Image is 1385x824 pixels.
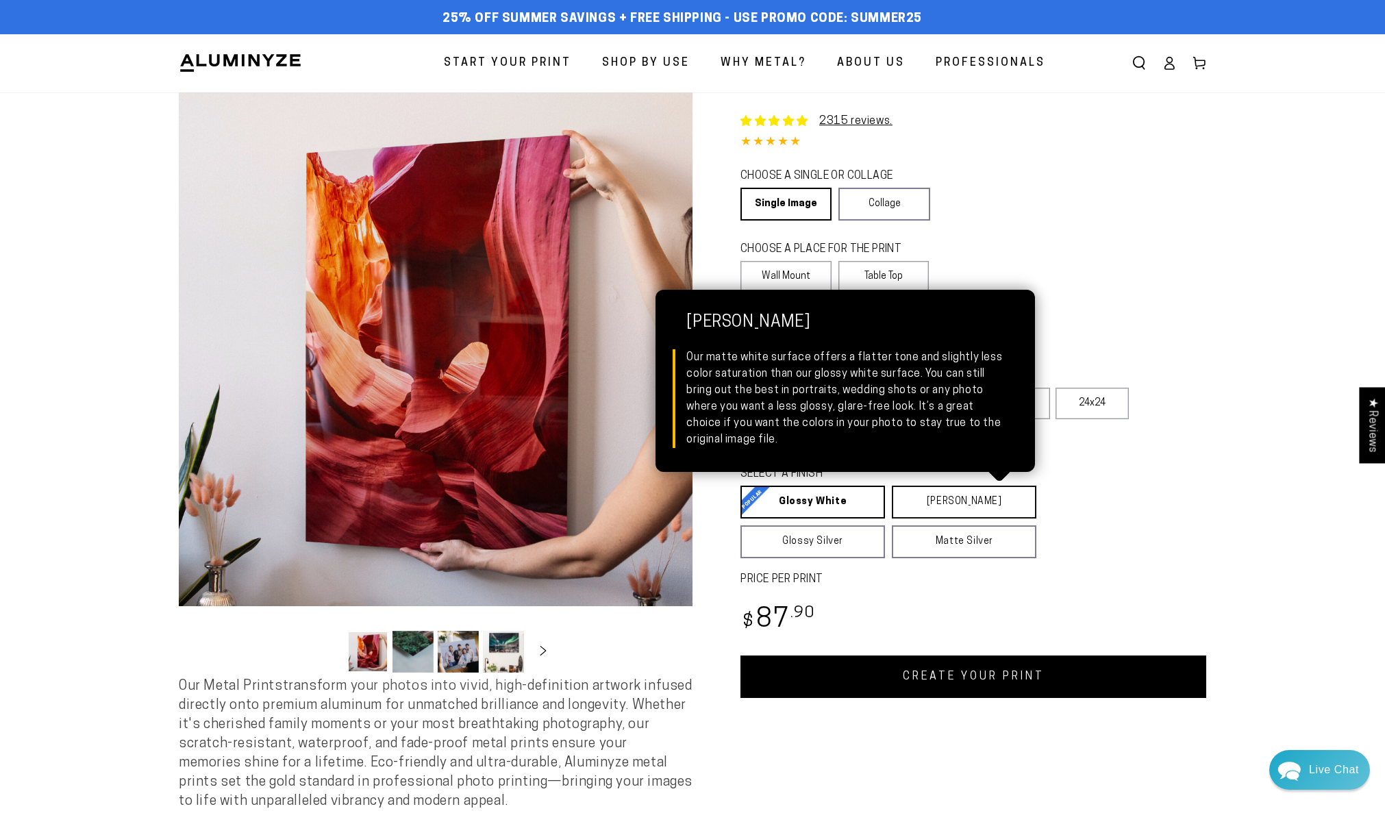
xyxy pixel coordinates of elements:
a: Why Metal? [710,45,816,82]
a: Shop By Use [592,45,700,82]
a: 2315 reviews. [819,116,893,127]
label: 24x24 [1056,388,1129,419]
div: 4.85 out of 5.0 stars [740,133,1206,153]
legend: SELECT A FINISH [740,466,1003,482]
img: Aluminyze [179,53,302,73]
button: Slide right [528,636,558,666]
a: Matte Silver [892,525,1036,558]
span: 25% off Summer Savings + Free Shipping - Use Promo Code: SUMMER25 [442,12,922,27]
a: Glossy White [740,486,885,519]
a: Send a Message [92,413,199,435]
button: Load image 1 in gallery view [347,631,388,673]
a: CREATE YOUR PRINT [740,656,1206,698]
legend: CHOOSE A SINGLE OR COLLAGE [740,168,917,184]
a: Single Image [740,188,832,221]
a: Start Your Print [434,45,582,82]
div: Chat widget toggle [1269,750,1370,790]
legend: CHOOSE A PLACE FOR THE PRINT [740,242,916,258]
button: Load image 3 in gallery view [438,631,479,673]
a: Collage [838,188,929,221]
img: Marie J [114,21,149,56]
a: Professionals [925,45,1056,82]
div: We usually reply in a few hours. [20,64,271,75]
span: Professionals [936,53,1045,73]
div: Contact Us Directly [1309,750,1359,790]
summary: Search our site [1124,48,1154,78]
span: Our Metal Prints transform your photos into vivid, high-definition artwork infused directly onto ... [179,679,692,808]
sup: .90 [790,605,815,621]
label: Table Top [838,261,929,292]
span: Re:amaze [147,390,185,401]
div: Our matte white surface offers a flatter tone and slightly less color saturation than our glossy ... [686,349,1004,448]
button: Load image 4 in gallery view [483,631,524,673]
label: PRICE PER PRINT [740,572,1206,588]
a: [PERSON_NAME] [892,486,1036,519]
a: Glossy Silver [740,525,885,558]
button: Slide left [313,636,343,666]
a: 2315 reviews. [740,113,893,129]
span: Why Metal? [721,53,806,73]
button: Load image 2 in gallery view [392,631,434,673]
span: Shop By Use [602,53,690,73]
a: About Us [827,45,915,82]
span: We run on [105,393,186,400]
bdi: 87 [740,607,815,634]
span: About Us [837,53,905,73]
media-gallery: Gallery Viewer [179,92,692,677]
img: John [142,21,178,56]
span: $ [743,613,754,632]
div: Click to open Judge.me floating reviews tab [1359,387,1385,463]
label: Wall Mount [740,261,832,292]
span: Start Your Print [444,53,571,73]
strong: [PERSON_NAME] [686,314,1004,349]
